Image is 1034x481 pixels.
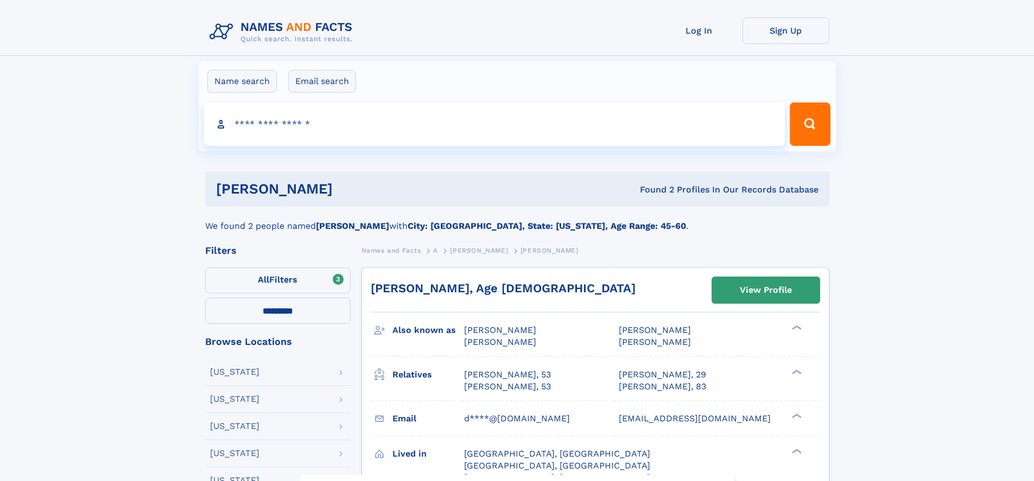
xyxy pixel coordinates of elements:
[392,409,464,428] h3: Email
[205,246,351,255] div: Filters
[789,324,802,331] div: ❯
[789,368,802,375] div: ❯
[619,369,706,381] a: [PERSON_NAME], 29
[204,102,785,146] input: search input
[656,17,743,44] a: Log In
[205,207,829,233] div: We found 2 people named with .
[361,243,421,257] a: Names and Facts
[789,447,802,454] div: ❯
[450,243,508,257] a: [PERSON_NAME]
[210,449,259,458] div: [US_STATE]
[408,221,686,231] b: City: [GEOGRAPHIC_DATA], State: [US_STATE], Age Range: 45-60
[619,337,691,347] span: [PERSON_NAME]
[619,381,706,393] a: [PERSON_NAME], 83
[205,267,351,293] label: Filters
[464,460,650,471] span: [GEOGRAPHIC_DATA], [GEOGRAPHIC_DATA]
[619,325,691,335] span: [PERSON_NAME]
[464,337,536,347] span: [PERSON_NAME]
[205,337,351,347] div: Browse Locations
[789,412,802,419] div: ❯
[433,243,438,257] a: A
[392,445,464,463] h3: Lived in
[712,277,820,303] a: View Profile
[486,184,819,196] div: Found 2 Profiles In Our Records Database
[790,102,830,146] button: Search Button
[521,247,579,254] span: [PERSON_NAME]
[210,368,259,376] div: [US_STATE]
[464,369,551,381] a: [PERSON_NAME], 53
[316,221,389,231] b: [PERSON_NAME]
[740,278,792,303] div: View Profile
[288,70,356,93] label: Email search
[392,365,464,384] h3: Relatives
[392,321,464,339] h3: Also known as
[464,448,650,459] span: [GEOGRAPHIC_DATA], [GEOGRAPHIC_DATA]
[258,274,269,285] span: All
[210,422,259,431] div: [US_STATE]
[619,413,771,424] span: [EMAIL_ADDRESS][DOMAIN_NAME]
[743,17,829,44] a: Sign Up
[207,70,277,93] label: Name search
[464,325,536,335] span: [PERSON_NAME]
[464,381,551,393] a: [PERSON_NAME], 53
[450,247,508,254] span: [PERSON_NAME]
[210,395,259,403] div: [US_STATE]
[205,17,361,47] img: Logo Names and Facts
[371,281,636,295] a: [PERSON_NAME], Age [DEMOGRAPHIC_DATA]
[433,247,438,254] span: A
[216,182,486,196] h1: [PERSON_NAME]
